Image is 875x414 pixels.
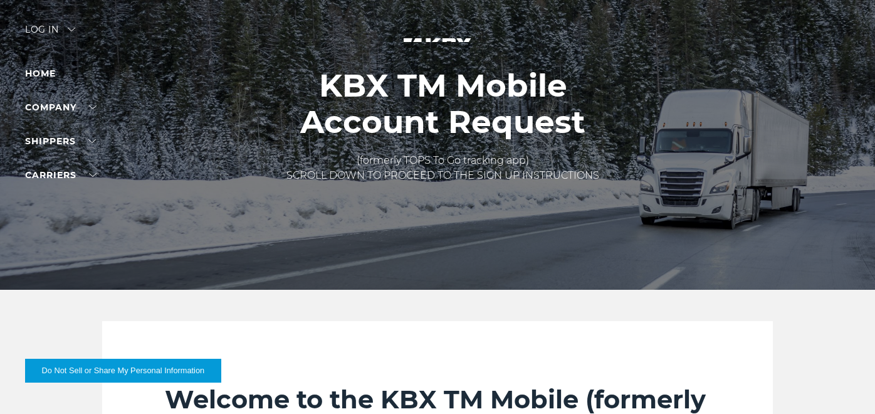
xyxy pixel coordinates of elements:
h1: KBX TM Mobile Account Request [286,68,599,141]
p: (formerly TOPS To Go tracking app) SCROLL DOWN TO PROCEED TO THE SIGN UP INSTRUCTIONS [286,153,599,183]
a: SHIPPERS [25,135,96,147]
img: arrow [68,28,75,31]
a: Company [25,102,97,113]
div: Log in [25,25,75,43]
img: kbx logo [390,25,485,80]
a: Home [25,68,56,79]
button: Do Not Sell or Share My Personal Information [25,359,221,383]
a: Carriers [25,169,97,181]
